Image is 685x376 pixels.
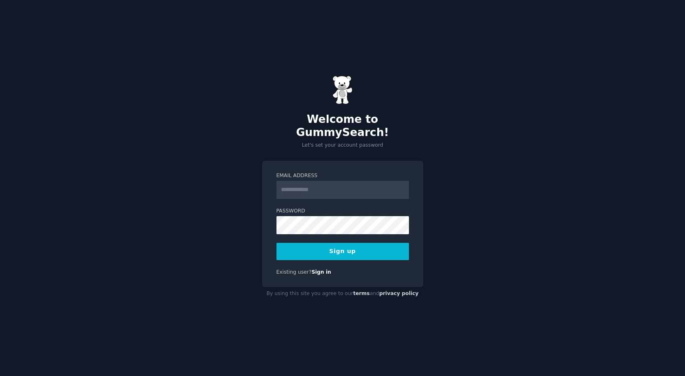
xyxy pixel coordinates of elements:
[262,142,423,149] p: Let's set your account password
[262,287,423,300] div: By using this site you agree to our and
[262,113,423,139] h2: Welcome to GummySearch!
[276,172,409,180] label: Email Address
[379,291,419,296] a: privacy policy
[353,291,369,296] a: terms
[276,208,409,215] label: Password
[332,76,353,104] img: Gummy Bear
[276,243,409,260] button: Sign up
[276,269,312,275] span: Existing user?
[311,269,331,275] a: Sign in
